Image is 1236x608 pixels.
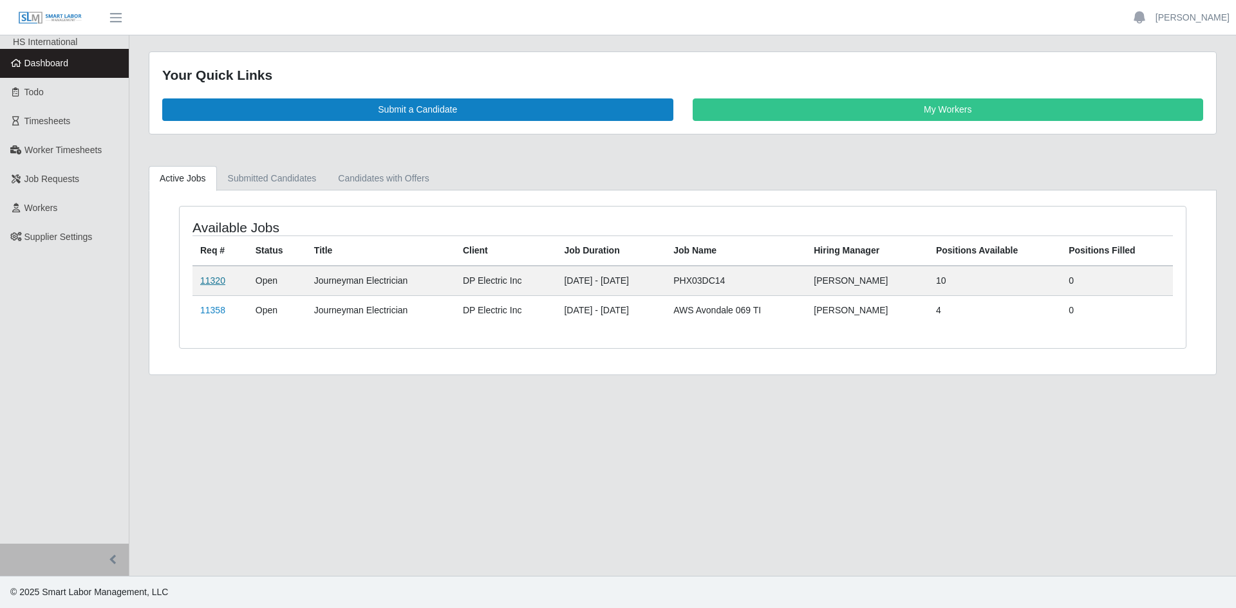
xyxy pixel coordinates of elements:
[806,266,928,296] td: [PERSON_NAME]
[1061,235,1173,266] th: Positions Filled
[806,235,928,266] th: Hiring Manager
[666,266,806,296] td: PHX03DC14
[24,145,102,155] span: Worker Timesheets
[192,219,590,235] h4: Available Jobs
[455,266,557,296] td: DP Electric Inc
[928,266,1061,296] td: 10
[24,58,69,68] span: Dashboard
[306,235,455,266] th: Title
[928,235,1061,266] th: Positions Available
[556,235,666,266] th: Job Duration
[1061,295,1173,325] td: 0
[248,235,306,266] th: Status
[217,166,328,191] a: Submitted Candidates
[200,275,225,286] a: 11320
[24,174,80,184] span: Job Requests
[1061,266,1173,296] td: 0
[200,305,225,315] a: 11358
[556,295,666,325] td: [DATE] - [DATE]
[306,295,455,325] td: Journeyman Electrician
[666,235,806,266] th: Job Name
[10,587,168,597] span: © 2025 Smart Labor Management, LLC
[327,166,440,191] a: Candidates with Offers
[455,235,557,266] th: Client
[18,11,82,25] img: SLM Logo
[162,65,1203,86] div: Your Quick Links
[192,235,248,266] th: Req #
[248,295,306,325] td: Open
[693,98,1204,121] a: My Workers
[248,266,306,296] td: Open
[1156,11,1230,24] a: [PERSON_NAME]
[24,87,44,97] span: Todo
[455,295,557,325] td: DP Electric Inc
[13,37,77,47] span: HS International
[24,116,71,126] span: Timesheets
[24,203,58,213] span: Workers
[666,295,806,325] td: AWS Avondale 069 TI
[306,266,455,296] td: Journeyman Electrician
[928,295,1061,325] td: 4
[806,295,928,325] td: [PERSON_NAME]
[149,166,217,191] a: Active Jobs
[24,232,93,242] span: Supplier Settings
[556,266,666,296] td: [DATE] - [DATE]
[162,98,673,121] a: Submit a Candidate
